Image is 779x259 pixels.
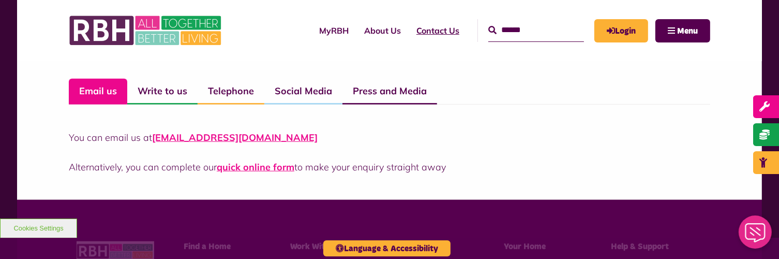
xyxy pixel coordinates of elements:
a: Press and Media [342,79,437,105]
a: MyRBH [594,19,648,42]
p: Alternatively, you can complete our to make your enquiry straight away [69,160,710,174]
a: Contact Us [409,17,467,45]
iframe: Netcall Web Assistant for live chat [732,212,779,259]
a: About Us [356,17,409,45]
button: Navigation [655,19,710,42]
span: Menu [677,27,698,35]
a: MyRBH [311,17,356,45]
a: Social Media [264,79,342,105]
p: You can email us at [69,131,710,145]
a: [EMAIL_ADDRESS][DOMAIN_NAME] [152,132,318,143]
input: Search [488,19,584,41]
button: Language & Accessibility [323,240,451,256]
a: Telephone [198,79,264,105]
a: quick online form [217,161,294,173]
a: Write to us [127,79,198,105]
img: RBH [69,10,224,51]
a: Email us [69,79,127,105]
